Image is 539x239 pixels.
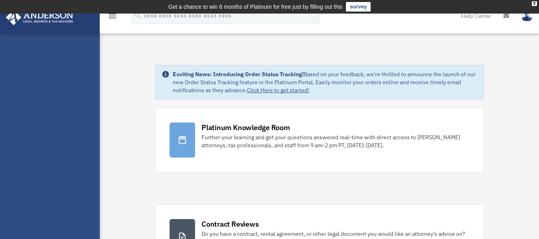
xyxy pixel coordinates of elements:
[108,14,117,21] a: menu
[173,71,304,78] strong: Exciting News: Introducing Order Status Tracking!
[4,10,76,25] img: Anderson Advisors Platinum Portal
[201,219,259,229] div: Contract Reviews
[168,2,343,12] div: Get a chance to win 6 months of Platinum for free just by filling out this
[532,1,537,6] div: close
[173,70,477,94] div: Based on your feedback, we're thrilled to announce the launch of our new Order Status Tracking fe...
[201,122,290,132] div: Platinum Knowledge Room
[108,11,117,21] i: menu
[155,108,484,172] a: Platinum Knowledge Room Further your learning and get your questions answered real-time with dire...
[521,10,533,22] img: User Pic
[346,2,371,12] a: survey
[133,11,142,20] i: search
[201,133,469,149] div: Further your learning and get your questions answered real-time with direct access to [PERSON_NAM...
[247,87,309,94] a: Click Here to get started!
